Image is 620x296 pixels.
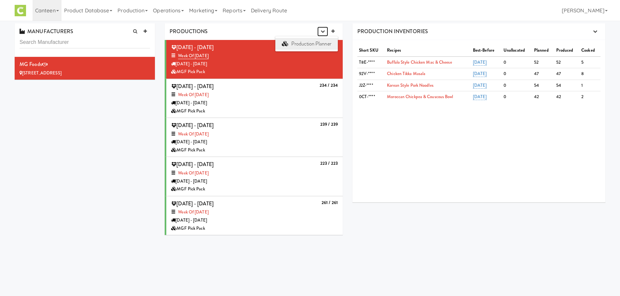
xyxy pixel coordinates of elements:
span: PRODUCTION INVENTORIES [357,28,428,35]
tr: J2Z-****Korean Style Pork Noodles[DATE]054541 [357,80,600,91]
b: 234 / 234 [320,82,338,88]
span: MG Foods [20,60,42,68]
a: Week of [DATE] [178,92,208,98]
li: 239 / 239 [DATE] - [DATE]Week of [DATE][DATE] - [DATE]MGF Pick Pack [165,118,343,157]
div: MGF Pick Pack [171,185,338,193]
td: 42 [555,91,580,103]
b: 261 / 261 [322,199,338,206]
a: Week of [DATE] [178,170,208,176]
div: [DATE] - [DATE] [171,99,338,107]
div: MGF Pick Pack [171,146,338,154]
span: [DATE] - [DATE] [171,44,214,51]
b: 239 / 239 [320,121,338,127]
td: 47 [532,68,555,80]
a: [DATE] [473,71,487,77]
li: 234 / 234 [DATE] - [DATE]Week of [DATE][DATE] - [DATE]MGF Pick Pack [165,79,343,118]
input: Search Manufacturer [20,36,150,48]
li: MG Foods[STREET_ADDRESS] [15,57,155,80]
td: 52 [555,57,580,68]
span: [DATE] - [DATE] [171,122,214,129]
div: [DATE] - [DATE] [171,60,338,68]
td: 47 [555,68,580,80]
span: PRODUCTIONS [170,28,208,35]
div: MGF Pick Pack [171,68,338,76]
td: 42 [532,91,555,103]
div: [DATE] - [DATE] [171,216,338,225]
a: [DATE] [473,82,487,89]
th: Best-Before [471,45,502,57]
a: Chicken Tikka Masala [387,71,425,77]
tr: 92V-****Chicken Tikka Masala[DATE]047478 [357,68,600,80]
th: Recipes [385,45,471,57]
a: Week of [DATE] [178,131,208,137]
span: [STREET_ADDRESS] [22,70,62,76]
b: 223 / 223 [320,160,338,166]
a: [DATE] [473,94,487,100]
span: [DATE] - [DATE] [171,161,214,168]
tr: T8E-****Buffalo Style Chicken Mac & Cheese[DATE]052525 [357,57,600,68]
li: 261 / 261 [DATE] - [DATE]Week of [DATE][DATE] - [DATE]MGF Pick Pack [165,196,343,235]
span: [DATE] - [DATE] [171,83,214,90]
td: 52 [532,57,555,68]
tr: 0CT-****Moroccan Chickpea & Couscous Bowl[DATE]042422 [357,91,600,103]
span: MANUFACTURERS [20,28,73,35]
span: [DATE] - [DATE] [171,200,214,207]
a: Moroccan Chickpea & Couscous Bowl [387,94,453,100]
th: Unallocated [502,45,532,57]
td: 0 [502,91,532,103]
li: 223 / 223 [DATE] - [DATE]Week of [DATE][DATE] - [DATE]MGF Pick Pack [165,157,343,196]
li: 195 / 195 [DATE] - [DATE]Week of [DATE][DATE] - [DATE]MGF Pick Pack [165,40,343,79]
td: 1 [580,80,600,91]
a: Production Planner [275,38,338,50]
th: Produced [555,45,580,57]
th: Short SKU [357,45,385,57]
td: 54 [555,80,580,91]
a: Week of [DATE] [178,53,208,59]
td: 8 [580,68,600,80]
div: MGF Pick Pack [171,107,338,115]
td: 54 [532,80,555,91]
a: Week of [DATE] [178,209,208,215]
a: [DATE] [473,59,487,66]
a: Buffalo Style Chicken Mac & Cheese [387,59,452,65]
td: 0 [502,80,532,91]
th: Cooked [580,45,600,57]
div: MGF Pick Pack [171,225,338,233]
td: 0 [502,68,532,80]
td: 5 [580,57,600,68]
div: [DATE] - [DATE] [171,138,338,146]
td: 2 [580,91,600,103]
div: [DATE] - [DATE] [171,177,338,186]
th: Planned [532,45,555,57]
a: Korean Style Pork Noodles [387,82,434,88]
td: 0 [502,57,532,68]
img: Micromart [15,5,26,16]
